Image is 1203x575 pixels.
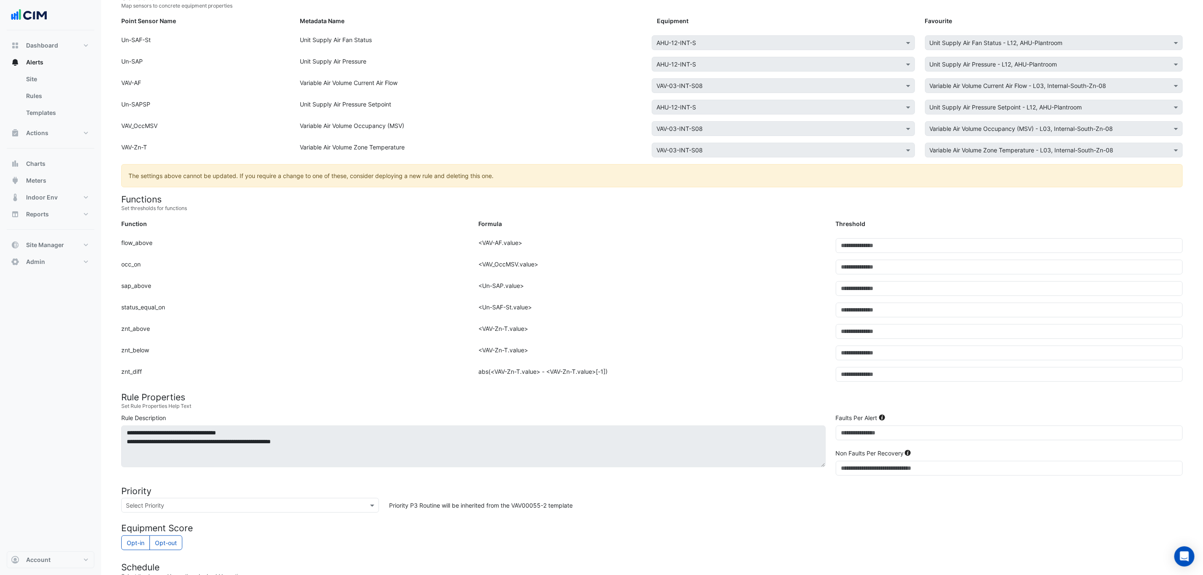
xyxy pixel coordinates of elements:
[121,562,1183,572] h4: Schedule
[7,237,94,253] button: Site Manager
[7,172,94,189] button: Meters
[657,17,688,24] strong: Equipment
[925,100,1183,114] app-favourites-select: Select Favourite
[1174,546,1195,567] div: Open Intercom Messenger
[121,17,176,24] strong: Point Sensor Name
[925,17,952,24] strong: Favourite
[7,155,94,172] button: Charts
[925,78,1183,93] app-favourites-select: Select Favourite
[121,392,1183,402] h4: Rule Properties
[7,125,94,141] button: Actions
[121,205,1183,212] small: Set thresholds for functions
[116,281,473,303] div: sap_above
[121,523,1183,533] h4: Equipment Score
[7,189,94,206] button: Indoor Env
[116,100,295,118] div: Un-SAPSP
[11,176,19,185] app-icon: Meters
[116,346,473,367] div: znt_below
[11,241,19,249] app-icon: Site Manager
[7,54,94,71] button: Alerts
[384,498,1188,513] div: Priority P3 Routine will be inherited from the VAV00055-2 template
[473,281,830,303] div: <Un-SAP.value>
[116,238,473,260] div: flow_above
[473,238,830,260] div: <VAV-AF.value>
[11,41,19,50] app-icon: Dashboard
[836,449,904,458] label: Non Faults Per Recovery
[19,88,94,104] a: Rules
[26,129,48,137] span: Actions
[121,164,1183,187] ngb-alert: The settings above cannot be updated. If you require a change to one of these, consider deploying...
[473,303,830,324] div: <Un-SAF-St.value>
[116,121,295,139] div: VAV_OccMSV
[652,121,915,136] app-equipment-select: Select Equipment
[478,220,502,227] strong: Formula
[26,210,49,218] span: Reports
[26,241,64,249] span: Site Manager
[149,535,182,550] label: Do not count rule towards calculation of equipment performance scores?
[295,100,652,118] div: Unit Supply Air Pressure Setpoint
[11,210,19,218] app-icon: Reports
[878,414,886,421] div: Tooltip anchor
[11,58,19,67] app-icon: Alerts
[11,193,19,202] app-icon: Indoor Env
[925,121,1183,136] app-favourites-select: Select Favourite
[26,176,46,185] span: Meters
[473,346,830,367] div: <VAV-Zn-T.value>
[116,260,473,281] div: occ_on
[836,220,866,227] strong: Threshold
[121,402,1183,410] small: Set Rule Properties Help Text
[652,143,915,157] app-equipment-select: Select Equipment
[116,143,295,161] div: VAV-Zn-T
[295,143,652,161] div: Variable Air Volume Zone Temperature
[26,193,58,202] span: Indoor Env
[7,206,94,223] button: Reports
[116,303,473,324] div: status_equal_on
[300,17,344,24] strong: Metadata Name
[473,324,830,346] div: <VAV-Zn-T.value>
[121,535,150,550] label: Count rule towards calculation of equipment performance scores
[7,551,94,568] button: Account
[473,260,830,281] div: <VAV_OccMSV.value>
[26,160,45,168] span: Charts
[121,486,1183,496] h4: Priority
[11,258,19,266] app-icon: Admin
[295,78,652,96] div: Variable Air Volume Current Air Flow
[652,57,915,72] app-equipment-select: Select Equipment
[295,35,652,53] div: Unit Supply Air Fan Status
[19,71,94,88] a: Site
[295,121,652,139] div: Variable Air Volume Occupancy (MSV)
[26,58,43,67] span: Alerts
[652,78,915,93] app-equipment-select: Select Equipment
[7,71,94,125] div: Alerts
[10,7,48,24] img: Company Logo
[652,35,915,50] app-equipment-select: Select Equipment
[121,413,166,422] label: Rule Description
[26,556,51,564] span: Account
[7,37,94,54] button: Dashboard
[121,220,147,227] strong: Function
[925,143,1183,157] app-favourites-select: Select Favourite
[652,100,915,114] app-equipment-select: Select Equipment
[925,57,1183,72] app-favourites-select: Select Favourite
[116,78,295,96] div: VAV-AF
[11,129,19,137] app-icon: Actions
[116,57,295,75] div: Un-SAP
[116,324,473,346] div: znt_above
[11,160,19,168] app-icon: Charts
[925,35,1183,50] app-favourites-select: Select Favourite
[121,2,1183,10] small: Map sensors to concrete equipment properties
[116,35,295,53] div: Un-SAF-St
[26,258,45,266] span: Admin
[836,413,878,422] label: Faults Per Alert
[26,41,58,50] span: Dashboard
[19,104,94,121] a: Templates
[473,367,830,389] div: abs(<VAV-Zn-T.value> - <VAV-Zn-T.value>[-1])
[295,57,652,75] div: Unit Supply Air Pressure
[121,194,1183,205] h4: Functions
[7,253,94,270] button: Admin
[116,367,473,389] div: znt_diff
[904,449,912,457] div: Tooltip anchor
